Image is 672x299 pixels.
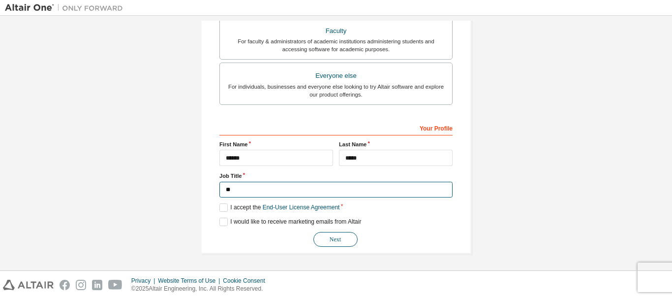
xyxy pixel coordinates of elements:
[223,277,271,285] div: Cookie Consent
[263,204,340,211] a: End-User License Agreement
[60,280,70,290] img: facebook.svg
[226,83,446,99] div: For individuals, businesses and everyone else looking to try Altair software and explore our prod...
[3,280,54,290] img: altair_logo.svg
[5,3,128,13] img: Altair One
[131,277,158,285] div: Privacy
[219,172,453,180] label: Job Title
[131,285,271,293] p: © 2025 Altair Engineering, Inc. All Rights Reserved.
[339,140,453,148] label: Last Name
[76,280,86,290] img: instagram.svg
[219,218,361,226] label: I would like to receive marketing emails from Altair
[92,280,102,290] img: linkedin.svg
[108,280,122,290] img: youtube.svg
[226,37,446,53] div: For faculty & administrators of academic institutions administering students and accessing softwa...
[226,69,446,83] div: Everyone else
[219,120,453,135] div: Your Profile
[219,203,339,212] label: I accept the
[219,140,333,148] label: First Name
[313,232,358,247] button: Next
[158,277,223,285] div: Website Terms of Use
[226,24,446,38] div: Faculty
